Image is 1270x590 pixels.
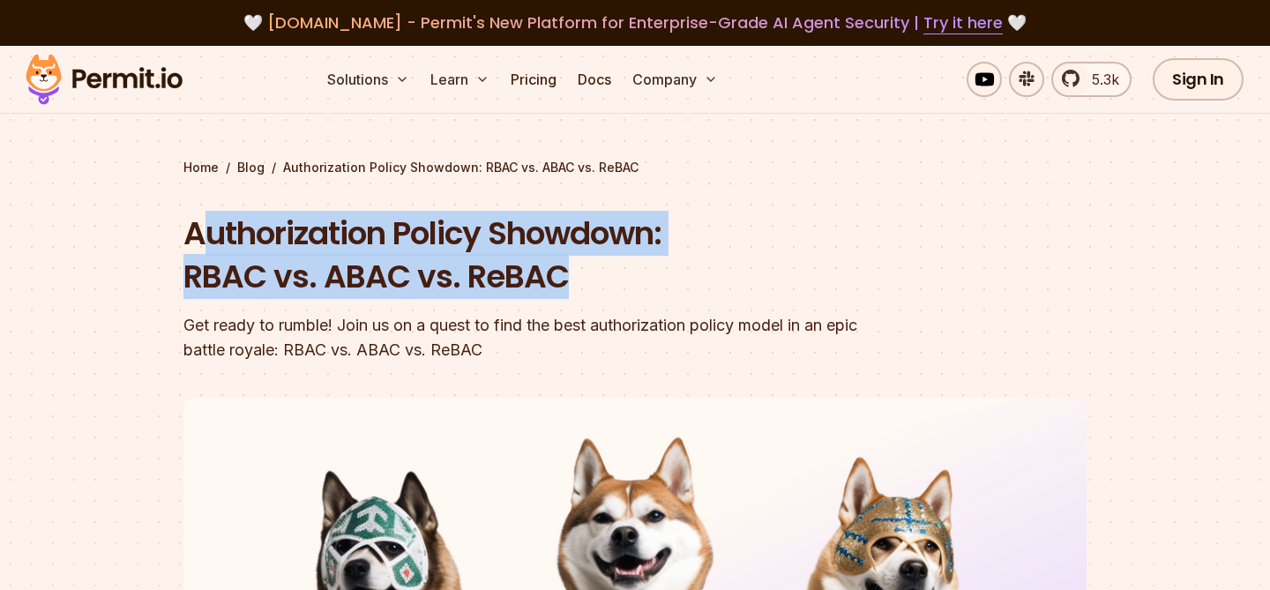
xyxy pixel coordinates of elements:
a: Home [183,159,219,176]
span: [DOMAIN_NAME] - Permit's New Platform for Enterprise-Grade AI Agent Security | [267,11,1003,34]
h1: Authorization Policy Showdown: RBAC vs. ABAC vs. ReBAC [183,212,861,299]
button: Company [625,62,725,97]
div: 🤍 🤍 [42,11,1228,35]
span: 5.3k [1081,69,1119,90]
a: 5.3k [1051,62,1132,97]
a: Try it here [923,11,1003,34]
div: Get ready to rumble! Join us on a quest to find the best authorization policy model in an epic ba... [183,313,861,362]
button: Solutions [320,62,416,97]
a: Sign In [1153,58,1244,101]
button: Learn [423,62,497,97]
a: Docs [571,62,618,97]
div: / / [183,159,1087,176]
a: Pricing [504,62,564,97]
img: Permit logo [18,49,190,109]
a: Blog [237,159,265,176]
